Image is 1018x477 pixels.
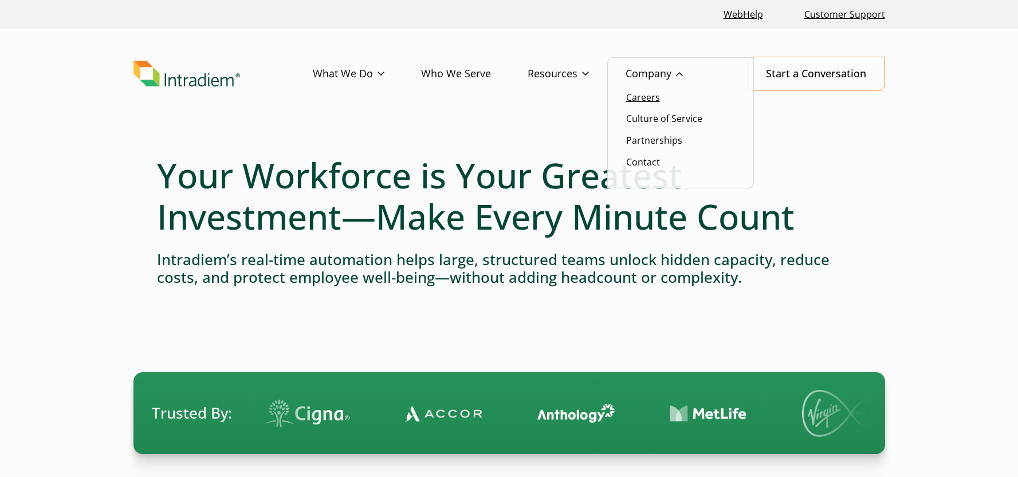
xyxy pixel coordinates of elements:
[157,251,862,286] h4: Intradiem’s real-time automation helps large, structured teams unlock hidden capacity, reduce cos...
[157,155,862,237] h1: Your Workforce is Your Greatest Investment—Make Every Minute Count
[797,390,877,437] img: Virgin Media logo.
[400,405,477,422] img: Contact Center Automation Accor Logo
[313,57,421,90] a: What We Do
[421,57,528,90] a: Who We Serve
[800,2,890,27] a: Customer Support
[626,156,660,168] a: Contact
[626,91,660,104] a: Careers
[719,2,768,27] a: Link opens in a new window
[133,61,313,87] a: Link to homepage of Intradiem
[626,134,682,147] a: Partnerships
[747,57,885,90] a: Start a Conversation
[528,57,626,90] a: Resources
[152,403,232,424] span: Trusted By:
[133,61,240,87] img: Intradiem
[626,112,702,125] a: Culture of Service
[665,405,742,423] img: Contact Center Automation MetLife Logo
[626,57,720,90] a: Company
